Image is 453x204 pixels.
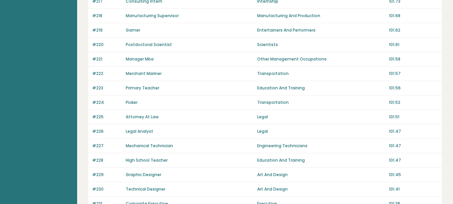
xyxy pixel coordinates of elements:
[92,99,122,106] p: #224
[389,128,438,134] p: 101.47
[389,143,438,149] p: 101.47
[389,85,438,91] p: 101.56
[389,56,438,62] p: 101.58
[92,143,122,149] p: #227
[126,85,159,91] a: Primary Teacher
[92,71,122,77] p: #222
[257,186,385,192] p: Art And Design
[92,27,122,33] p: #219
[92,56,122,62] p: #221
[257,157,385,163] p: Education And Training
[389,114,438,120] p: 101.51
[92,13,122,19] p: #218
[126,157,168,163] a: High School Teacher
[92,172,122,178] p: #229
[92,85,122,91] p: #223
[257,114,385,120] p: Legal
[126,99,137,105] a: Picker
[126,172,161,177] a: Graphic Designer
[257,85,385,91] p: Education And Training
[126,114,159,120] a: Attorney At Law
[92,157,122,163] p: #228
[257,143,385,149] p: Engineering Technicians
[126,42,172,47] a: Postdoctoral Scientist
[257,56,385,62] p: Other Management Occupations
[257,71,385,77] p: Transportation
[126,56,154,62] a: Manager Mba
[389,186,438,192] p: 101.41
[389,157,438,163] p: 101.47
[257,172,385,178] p: Art And Design
[389,27,438,33] p: 101.62
[126,27,140,33] a: Gamer
[389,99,438,106] p: 101.52
[389,42,438,48] p: 101.61
[257,13,385,19] p: Manufacturing And Production
[257,27,385,33] p: Entertainers And Performers
[126,13,179,18] a: Manufacturing Supervisor
[389,172,438,178] p: 101.45
[257,128,385,134] p: Legal
[257,99,385,106] p: Transportation
[257,42,385,48] p: Scientists
[389,13,438,19] p: 101.68
[92,186,122,192] p: #230
[126,128,153,134] a: Legal Analyst
[126,186,165,192] a: Technical Designer
[92,128,122,134] p: #226
[126,71,162,76] a: Merchant Mariner
[126,143,173,149] a: Mechanical Technician
[389,71,438,77] p: 101.57
[92,42,122,48] p: #220
[92,114,122,120] p: #225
